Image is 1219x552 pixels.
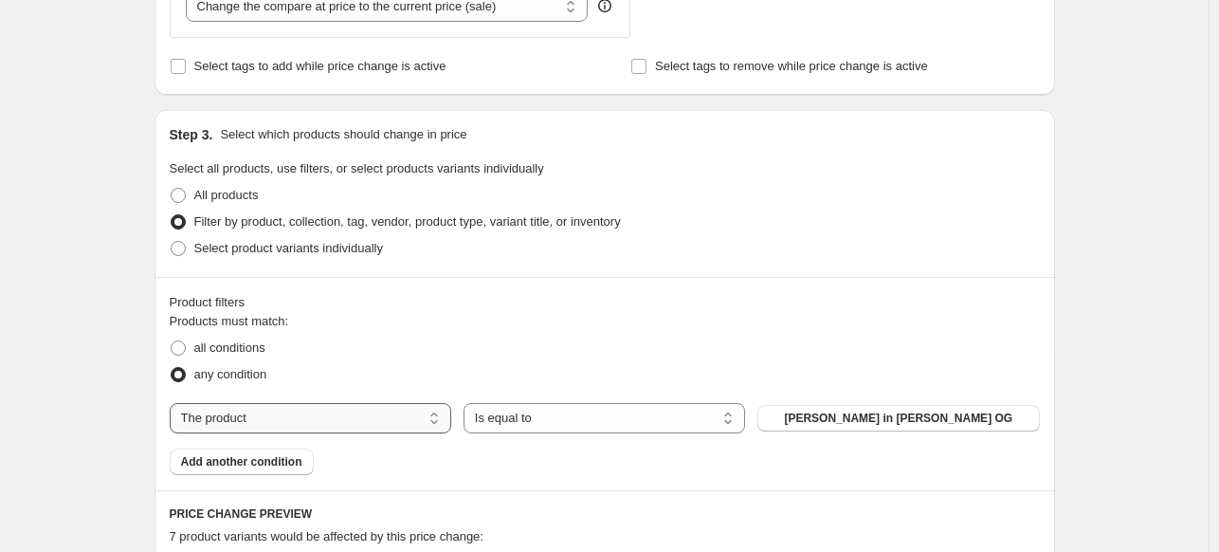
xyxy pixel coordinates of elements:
span: any condition [194,367,267,381]
span: Select all products, use filters, or select products variants individually [170,161,544,175]
span: Select product variants individually [194,241,383,255]
p: Select which products should change in price [220,125,466,144]
button: Add another condition [170,449,314,475]
span: Select tags to add while price change is active [194,59,446,73]
div: Product filters [170,293,1040,312]
h2: Step 3. [170,125,213,144]
span: all conditions [194,340,265,355]
span: Filter by product, collection, tag, vendor, product type, variant title, or inventory [194,214,621,229]
span: Add another condition [181,454,302,469]
span: Select tags to remove while price change is active [655,59,928,73]
h6: PRICE CHANGE PREVIEW [170,506,1040,522]
span: [PERSON_NAME] in [PERSON_NAME] OG [784,411,1012,426]
span: 7 product variants would be affected by this price change: [170,529,483,543]
span: All products [194,188,259,202]
span: Products must match: [170,314,289,328]
button: Aayushi Bangur in Anna Dress OG [757,405,1039,432]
